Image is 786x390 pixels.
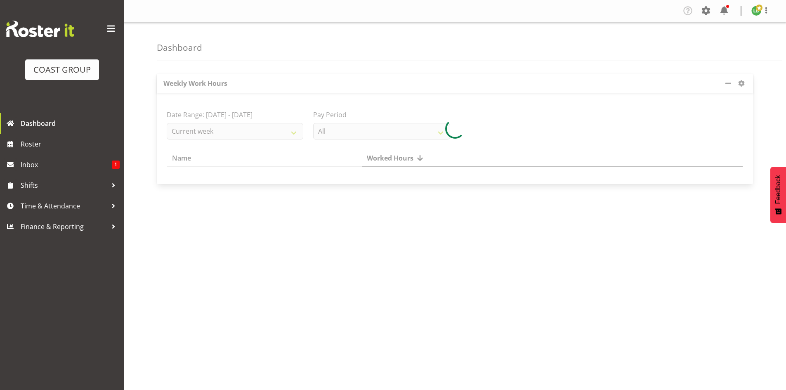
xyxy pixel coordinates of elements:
[21,200,107,212] span: Time & Attendance
[21,158,112,171] span: Inbox
[157,43,202,52] h4: Dashboard
[770,167,786,223] button: Feedback - Show survey
[6,21,74,37] img: Rosterit website logo
[21,220,107,233] span: Finance & Reporting
[33,64,91,76] div: COAST GROUP
[751,6,761,16] img: lu-budden8051.jpg
[21,117,120,130] span: Dashboard
[774,175,782,204] span: Feedback
[112,161,120,169] span: 1
[21,179,107,191] span: Shifts
[21,138,120,150] span: Roster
